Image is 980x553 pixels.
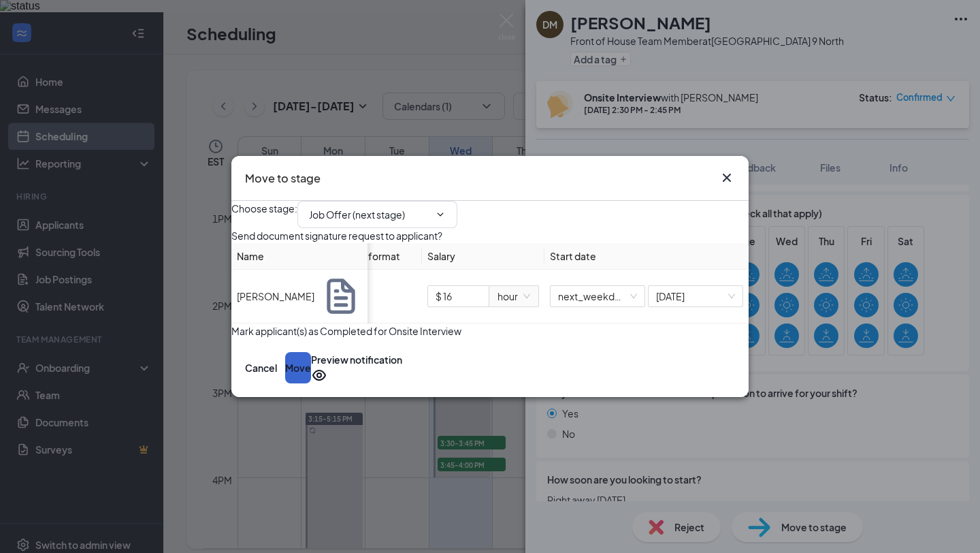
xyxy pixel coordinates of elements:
[311,352,402,383] button: Preview notificationEye
[231,228,442,243] span: Send document signature request to applicant?
[285,352,311,383] button: Move
[497,286,530,306] span: hour
[231,323,461,338] span: Mark applicant(s) as Completed for Onsite Interview
[245,352,277,383] button: Cancel
[231,243,367,270] th: Name
[719,170,735,186] svg: Cross
[231,201,297,228] span: Choose stage :
[558,286,637,306] span: next_weekday
[544,243,749,270] th: Start date
[245,170,321,187] h3: Move to stage
[435,209,446,220] svg: ChevronDown
[320,243,422,270] th: Message format
[237,289,314,304] span: [PERSON_NAME]
[719,170,735,186] button: Close
[320,275,362,317] svg: Document
[311,367,327,383] svg: Eye
[656,286,735,306] span: thursday
[422,243,544,270] th: Salary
